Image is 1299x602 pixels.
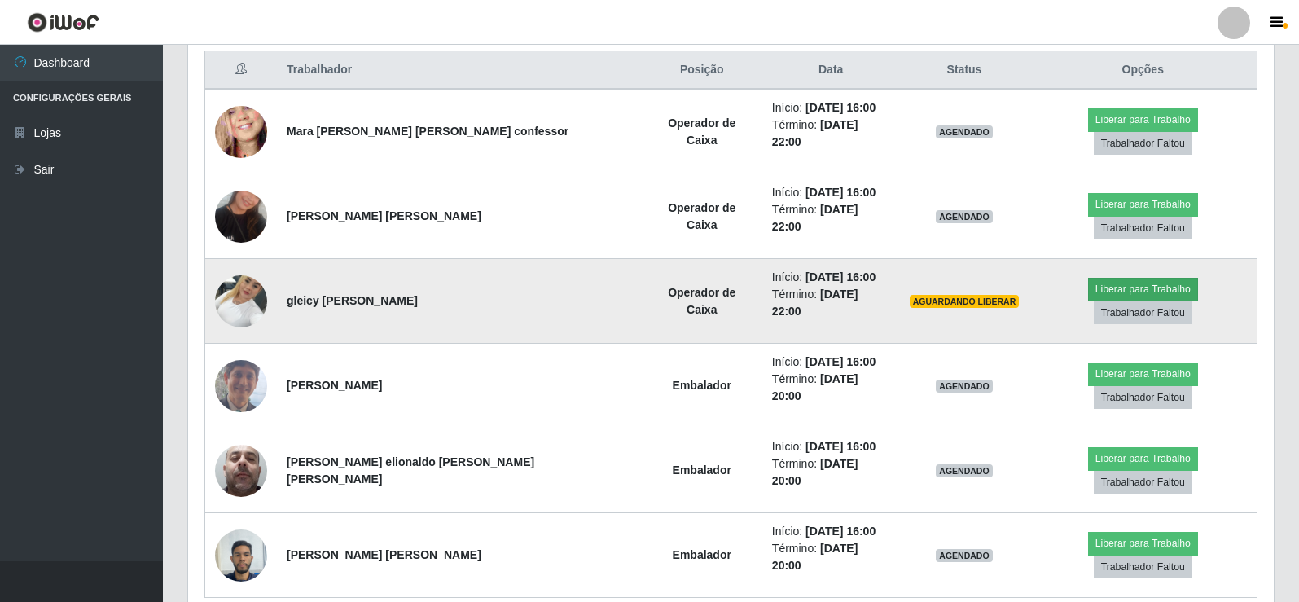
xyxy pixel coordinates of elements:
[673,379,731,392] strong: Embalador
[215,521,267,590] img: 1736956846445.jpeg
[668,201,735,231] strong: Operador de Caixa
[215,266,267,336] img: 1752705745572.jpeg
[772,523,890,540] li: Início:
[772,269,890,286] li: Início:
[1094,132,1192,155] button: Trabalhador Faltou
[772,354,890,371] li: Início:
[805,186,876,199] time: [DATE] 16:00
[772,201,890,235] li: Término:
[805,525,876,538] time: [DATE] 16:00
[215,436,267,505] img: 1723759532306.jpeg
[215,357,267,414] img: 1660565467162.jpeg
[936,380,993,393] span: AGENDADO
[287,125,568,138] strong: Mara [PERSON_NAME] [PERSON_NAME] confessor
[642,51,762,90] th: Posição
[805,101,876,114] time: [DATE] 16:00
[27,12,99,33] img: CoreUI Logo
[1094,556,1192,578] button: Trabalhador Faltou
[805,355,876,368] time: [DATE] 16:00
[1088,278,1198,301] button: Liberar para Trabalho
[936,464,993,477] span: AGENDADO
[772,184,890,201] li: Início:
[762,51,900,90] th: Data
[277,51,642,90] th: Trabalhador
[215,75,267,188] img: 1650948199907.jpeg
[673,548,731,561] strong: Embalador
[1088,532,1198,555] button: Liberar para Trabalho
[772,371,890,405] li: Término:
[772,438,890,455] li: Início:
[215,170,267,263] img: 1730602646133.jpeg
[805,270,876,283] time: [DATE] 16:00
[1088,363,1198,385] button: Liberar para Trabalho
[772,99,890,116] li: Início:
[936,549,993,562] span: AGENDADO
[1029,51,1257,90] th: Opções
[1094,217,1192,239] button: Trabalhador Faltou
[805,440,876,453] time: [DATE] 16:00
[287,548,481,561] strong: [PERSON_NAME] [PERSON_NAME]
[772,116,890,151] li: Término:
[287,294,418,307] strong: gleicy [PERSON_NAME]
[936,125,993,138] span: AGENDADO
[1094,386,1192,409] button: Trabalhador Faltou
[910,295,1020,308] span: AGUARDANDO LIBERAR
[900,51,1029,90] th: Status
[1088,108,1198,131] button: Liberar para Trabalho
[668,286,735,316] strong: Operador de Caixa
[1094,301,1192,324] button: Trabalhador Faltou
[1088,193,1198,216] button: Liberar para Trabalho
[772,286,890,320] li: Término:
[772,540,890,574] li: Término:
[287,209,481,222] strong: [PERSON_NAME] [PERSON_NAME]
[936,210,993,223] span: AGENDADO
[287,379,382,392] strong: [PERSON_NAME]
[668,116,735,147] strong: Operador de Caixa
[673,464,731,477] strong: Embalador
[287,455,534,486] strong: [PERSON_NAME] elionaldo [PERSON_NAME] [PERSON_NAME]
[772,455,890,490] li: Término:
[1088,447,1198,470] button: Liberar para Trabalho
[1094,471,1192,494] button: Trabalhador Faltou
